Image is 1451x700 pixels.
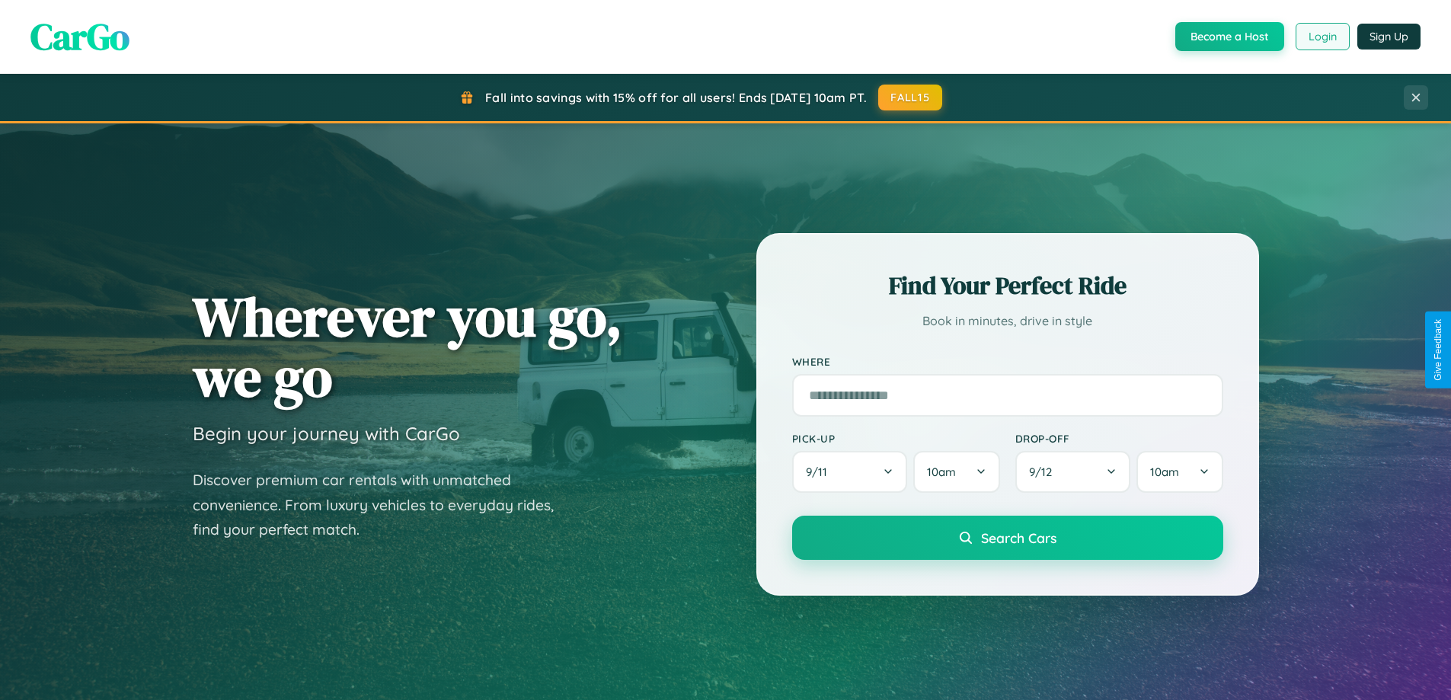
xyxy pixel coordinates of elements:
[1357,24,1421,50] button: Sign Up
[1296,23,1350,50] button: Login
[30,11,129,62] span: CarGo
[792,451,908,493] button: 9/11
[193,468,574,542] p: Discover premium car rentals with unmatched convenience. From luxury vehicles to everyday rides, ...
[806,465,835,479] span: 9 / 11
[1150,465,1179,479] span: 10am
[193,422,460,445] h3: Begin your journey with CarGo
[792,516,1223,560] button: Search Cars
[927,465,956,479] span: 10am
[1136,451,1222,493] button: 10am
[1175,22,1284,51] button: Become a Host
[878,85,942,110] button: FALL15
[792,432,1000,445] label: Pick-up
[1015,432,1223,445] label: Drop-off
[913,451,999,493] button: 10am
[792,310,1223,332] p: Book in minutes, drive in style
[485,90,867,105] span: Fall into savings with 15% off for all users! Ends [DATE] 10am PT.
[981,529,1056,546] span: Search Cars
[1433,319,1443,381] div: Give Feedback
[1029,465,1059,479] span: 9 / 12
[193,286,622,407] h1: Wherever you go, we go
[792,355,1223,368] label: Where
[1015,451,1131,493] button: 9/12
[792,269,1223,302] h2: Find Your Perfect Ride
